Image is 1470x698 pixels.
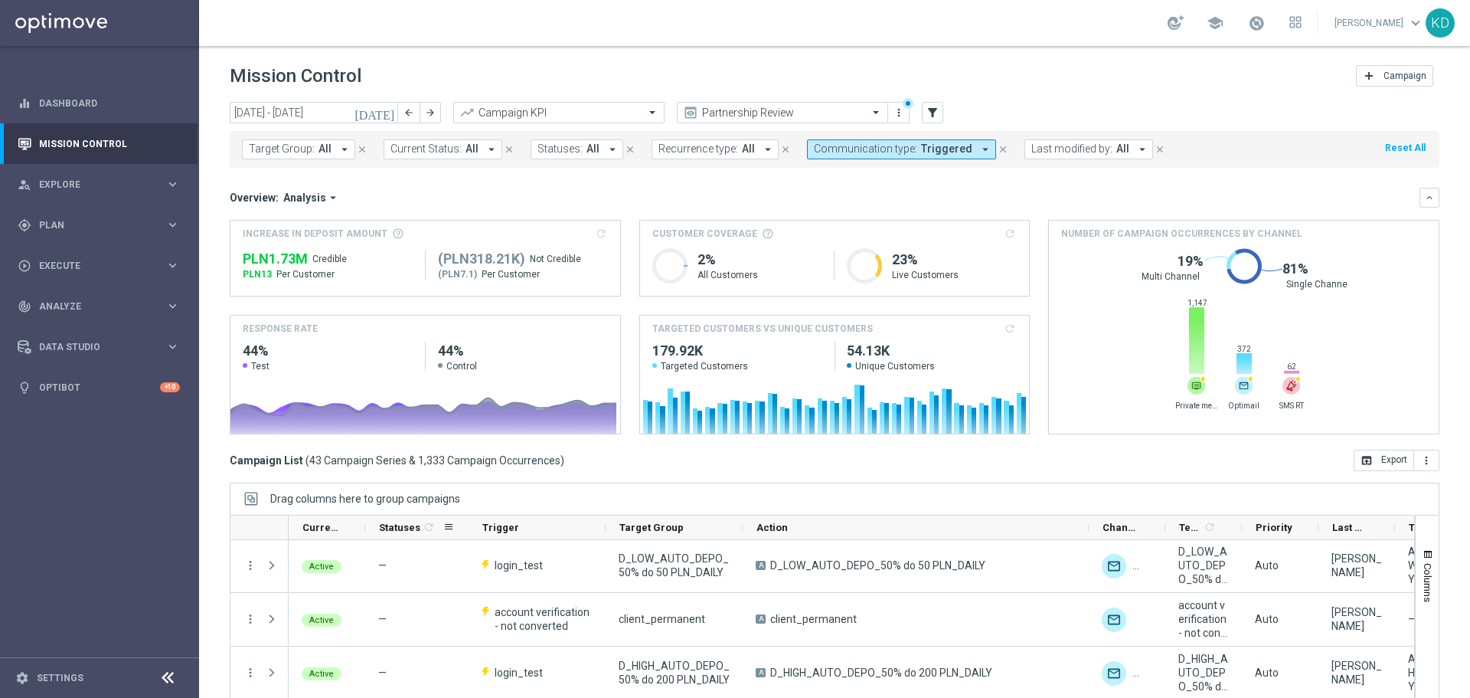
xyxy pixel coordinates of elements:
[978,143,992,156] i: arrow_drop_down
[243,666,257,680] button: more_vert
[1361,454,1373,467] i: open_in_browser
[1223,401,1265,411] span: Optimail
[697,251,822,269] h1: 2%
[1102,661,1126,686] img: Optimail
[243,250,308,268] span: PLN1,730,164
[652,322,873,336] h4: TARGETED CUSTOMERS VS UNIQUE CUSTOMERS
[302,559,341,573] colored-tag: Active
[425,107,436,118] i: arrow_forward
[1354,450,1414,471] button: open_in_browser Export
[17,179,181,191] button: person_search Explore keyboard_arrow_right
[779,141,792,158] button: close
[1155,144,1165,155] i: close
[658,143,738,156] span: Recurrence type:
[756,522,788,533] span: Action
[39,221,165,230] span: Plan
[18,259,31,273] i: play_circle_outline
[502,141,516,158] button: close
[17,341,181,353] div: Data Studio keyboard_arrow_right
[1331,552,1382,579] div: Patryk Przybolewski
[1178,598,1229,640] span: account verification - not converted
[1420,454,1432,467] i: more_vert
[1408,545,1459,586] span: AUTO, LOW, D, DAILY, DEPO
[39,261,165,270] span: Execute
[18,178,31,192] i: person_search
[17,260,181,272] div: play_circle_outline Execute keyboard_arrow_right
[1061,227,1302,241] span: Number of campaign occurrences by channel
[249,143,315,156] span: Target Group:
[1282,376,1301,395] div: SMS RT
[243,559,257,572] button: more_vert
[1178,652,1229,693] span: D_HIGH_AUTO_DEPO_50% do 200 PLN_DAILY
[623,141,637,158] button: close
[338,143,351,156] i: arrow_drop_down
[243,227,387,241] span: Increase In Deposit Amount
[1031,143,1112,156] span: Last modified by:
[652,227,757,241] span: Customer Coverage
[305,454,309,467] span: (
[1142,270,1200,283] span: Multi Channel
[378,559,387,572] span: —
[302,666,341,680] colored-tag: Active
[926,106,939,120] i: filter_alt
[279,191,345,205] button: Analysis arrow_drop_down
[1383,139,1427,156] button: Reset All
[903,98,913,109] div: There are unsaved changes
[17,219,181,231] button: gps_fixed Plan keyboard_arrow_right
[892,269,1017,281] p: Live Customers
[742,143,755,156] span: All
[465,143,479,156] span: All
[1204,521,1216,533] i: refresh
[438,268,477,280] span: (PLN7.1)
[165,258,180,273] i: keyboard_arrow_right
[482,268,540,280] span: Per Customer
[1282,260,1308,278] span: 81%
[495,559,543,572] span: login_test
[1207,15,1223,31] span: school
[17,138,181,150] div: Mission Control
[243,342,413,360] h2: 44%
[160,382,180,392] div: +10
[504,144,514,155] i: close
[251,360,269,372] span: Test
[453,102,665,123] ng-select: Campaign KPI
[39,367,160,408] a: Optibot
[921,143,972,156] span: Triggered
[683,105,698,120] i: preview
[438,250,525,268] span: PLN318,210
[39,302,165,311] span: Analyze
[357,144,367,155] i: close
[1102,608,1126,632] img: Optimail
[1356,65,1433,87] button: add Campaign
[922,102,943,123] button: filter_alt
[17,382,181,394] button: lightbulb Optibot +10
[243,612,257,626] button: more_vert
[652,342,822,360] h2: 179,922
[165,218,180,232] i: keyboard_arrow_right
[892,251,1017,269] h1: 23%
[619,612,705,626] span: client_permanent
[1235,376,1253,395] div: Optimail
[1333,11,1426,34] a: [PERSON_NAME]keyboard_arrow_down
[242,139,355,159] button: Target Group: All arrow_drop_down
[18,259,165,273] div: Execute
[18,218,31,232] i: gps_fixed
[619,522,684,533] span: Target Group
[1409,522,1432,533] span: Tags
[1426,8,1455,38] div: KD
[18,300,31,313] i: track_changes
[756,614,766,624] span: A
[1282,376,1301,395] img: na-trigger.svg
[37,673,83,683] a: Settings
[807,139,996,159] button: Communication type: Triggered arrow_drop_down
[420,519,435,536] span: Calculate column
[1178,252,1204,270] span: 19%
[18,97,31,110] i: equalizer
[378,613,387,625] span: —
[165,177,180,192] i: keyboard_arrow_right
[586,143,599,156] span: All
[1132,661,1157,686] img: Private message RT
